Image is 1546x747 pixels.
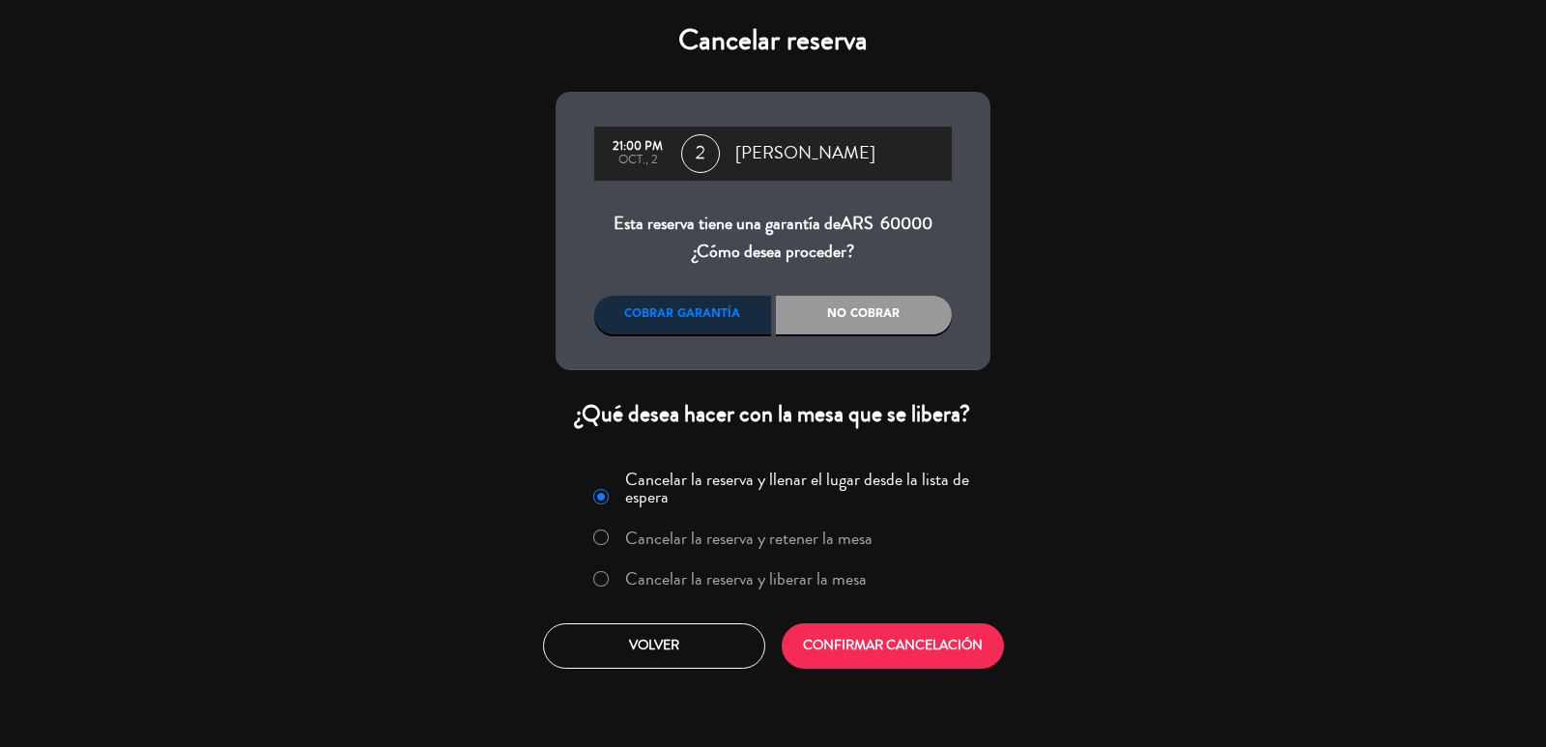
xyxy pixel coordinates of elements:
[594,296,771,334] div: Cobrar garantía
[604,140,672,154] div: 21:00 PM
[556,23,990,58] h4: Cancelar reserva
[782,623,1004,669] button: CONFIRMAR CANCELACIÓN
[625,570,867,588] label: Cancelar la reserva y liberar la mesa
[841,211,873,236] span: ARS
[543,623,765,669] button: Volver
[776,296,953,334] div: No cobrar
[735,139,875,168] span: [PERSON_NAME]
[604,154,672,167] div: oct., 2
[880,211,932,236] span: 60000
[625,471,979,505] label: Cancelar la reserva y llenar el lugar desde la lista de espera
[594,210,952,267] div: Esta reserva tiene una garantía de ¿Cómo desea proceder?
[556,399,990,429] div: ¿Qué desea hacer con la mesa que se libera?
[681,134,720,173] span: 2
[625,530,873,547] label: Cancelar la reserva y retener la mesa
